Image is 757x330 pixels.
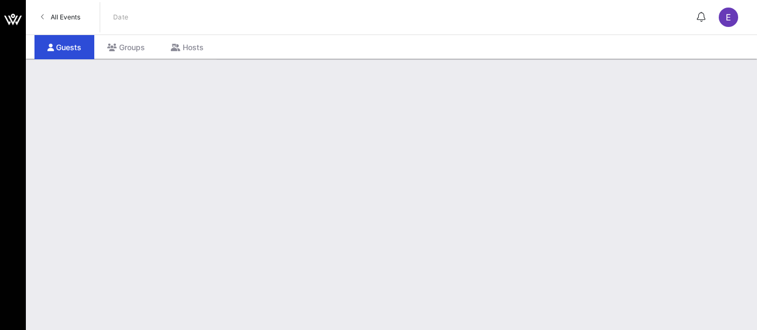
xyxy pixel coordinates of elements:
div: Hosts [158,35,217,59]
span: E [726,12,731,23]
div: Guests [34,35,94,59]
p: Date [113,12,129,23]
div: Groups [94,35,158,59]
div: E [719,8,738,27]
a: All Events [34,9,87,26]
span: All Events [51,13,80,21]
